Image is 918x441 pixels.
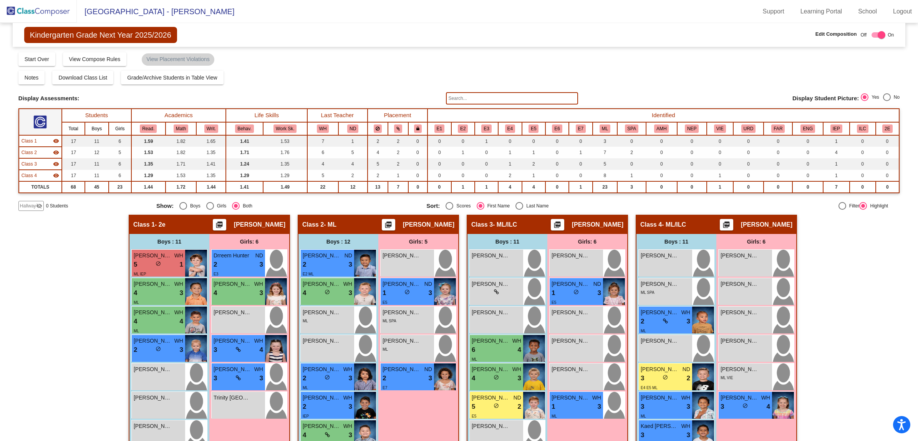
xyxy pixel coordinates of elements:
td: 4 [823,147,850,158]
td: 0 [733,181,764,193]
td: 12 [85,147,109,158]
td: Erica Barillari - ML [19,147,62,158]
td: 17 [62,147,85,158]
td: 0 [408,147,428,158]
td: 0 [733,135,764,147]
td: 2 [368,170,388,181]
td: 4 [338,158,368,170]
th: Native Hawaiian or Other Pacific Islander [545,122,569,135]
span: Hallway [20,202,36,209]
mat-icon: visibility [53,149,59,156]
a: Learning Portal [794,5,848,18]
td: 1 [338,135,368,147]
td: 4 [368,147,388,158]
td: 3 [593,135,618,147]
span: [PERSON_NAME] [403,221,454,229]
td: 6 [109,170,131,181]
th: Students [62,109,131,122]
th: Individualized Education Plan [823,122,850,135]
td: 5 [109,147,131,158]
td: 1.82 [166,147,197,158]
span: Class 3 [22,161,37,167]
td: 1.72 [166,181,197,193]
mat-chip: View Placement Violations [142,53,214,66]
div: Boys : 11 [467,234,547,249]
td: 17 [62,135,85,147]
th: Keep with teacher [408,122,428,135]
mat-icon: visibility [53,138,59,144]
td: 2 [368,135,388,147]
td: 1 [475,181,498,193]
td: 0 [792,170,823,181]
td: 23 [593,181,618,193]
span: WH [174,252,183,260]
button: FAR [771,124,785,133]
span: Edit Composition [815,30,857,38]
button: Print Students Details [720,219,733,230]
td: 1.41 [226,181,263,193]
td: 4 [498,181,522,193]
td: 2 [388,158,408,170]
td: 45 [85,181,109,193]
td: 0 [876,147,900,158]
td: 8 [593,170,618,181]
td: 0 [569,135,592,147]
td: 0 [677,181,707,193]
td: 0 [522,135,545,147]
mat-radio-group: Select an option [861,93,900,103]
td: 0 [733,147,764,158]
td: 7 [593,147,618,158]
td: 1.29 [131,170,166,181]
td: 23 [109,181,131,193]
td: 0 [408,158,428,170]
td: 2 [617,147,646,158]
th: Asian [451,122,475,135]
div: Highlight [867,202,888,209]
span: Class 4 [22,172,37,179]
button: Start Over [18,52,55,66]
td: 0 [733,170,764,181]
button: Writ. [204,124,218,133]
button: Read. [140,124,157,133]
a: Support [757,5,790,18]
td: 0 [764,135,792,147]
button: WH [317,124,329,133]
td: 0 [876,181,900,193]
td: 1.41 [196,158,226,170]
td: 1 [823,158,850,170]
td: 5 [368,158,388,170]
td: 0 [792,181,823,193]
td: 0 [617,158,646,170]
td: 0 [792,158,823,170]
td: 0 [850,158,876,170]
th: Keep away students [368,122,388,135]
span: - ML [324,221,336,229]
span: Class 3 [471,221,493,229]
td: 1.35 [131,158,166,170]
button: E1 [434,124,444,133]
div: Boys : 11 [636,234,716,249]
td: 0 [475,147,498,158]
td: 3 [617,181,646,193]
td: 17 [62,170,85,181]
button: URD [741,124,756,133]
div: Girls: 6 [209,234,289,249]
td: 1 [823,135,850,147]
td: Margie Stockfish - ML/ILC [19,158,62,170]
th: Academics [131,109,226,122]
button: View Compose Rules [63,52,127,66]
div: No [891,94,900,101]
td: 1 [522,170,545,181]
td: 1.35 [196,170,226,181]
mat-icon: picture_as_pdf [215,221,224,232]
span: - ML/ILC [493,221,517,229]
button: Download Class List [52,71,113,85]
td: 6 [307,147,338,158]
th: Twice Exceptional- IEP/504 and GT [876,122,900,135]
td: 0 [850,135,876,147]
td: 0 [876,170,900,181]
td: 0 [569,170,592,181]
td: 0 [646,181,677,193]
td: 0 [646,158,677,170]
td: 0 [451,135,475,147]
